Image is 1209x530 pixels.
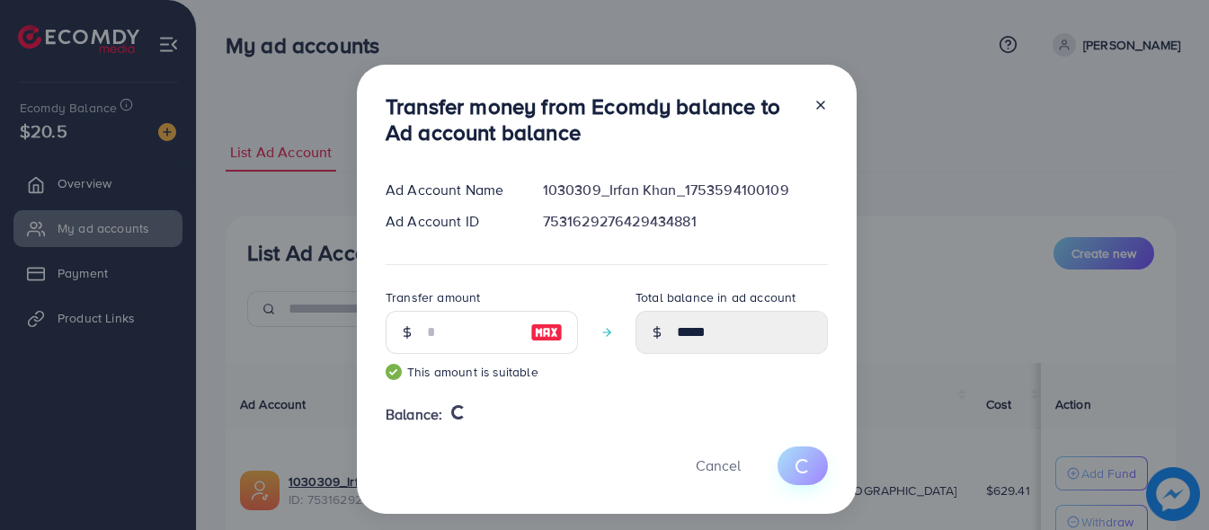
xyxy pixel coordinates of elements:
[530,322,563,343] img: image
[386,404,442,425] span: Balance:
[529,180,842,200] div: 1030309_Irfan Khan_1753594100109
[371,211,529,232] div: Ad Account ID
[386,93,799,146] h3: Transfer money from Ecomdy balance to Ad account balance
[386,288,480,306] label: Transfer amount
[673,446,763,485] button: Cancel
[636,288,796,306] label: Total balance in ad account
[371,180,529,200] div: Ad Account Name
[386,363,578,381] small: This amount is suitable
[696,455,741,475] span: Cancel
[529,211,842,232] div: 7531629276429434881
[386,364,402,380] img: guide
